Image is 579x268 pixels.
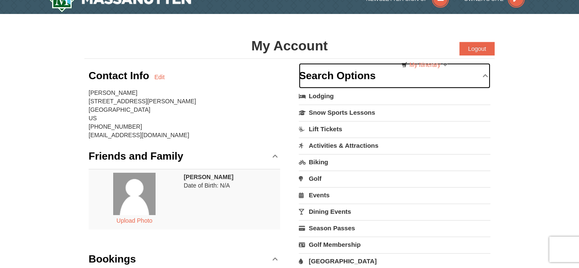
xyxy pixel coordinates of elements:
a: My Itinerary [396,58,453,71]
img: placeholder.jpg [113,173,156,215]
a: Activities & Attractions [299,138,490,153]
td: Date of Birth: N/A [180,169,280,229]
a: Lodging [299,88,490,104]
strong: [PERSON_NAME] [184,174,233,180]
h3: Friends and Family [89,148,183,165]
button: Upload Photo [112,215,157,226]
a: Golf [299,171,490,186]
a: Snow Sports Lessons [299,105,490,120]
h3: Bookings [89,251,136,268]
a: Friends and Family [89,144,280,169]
h1: My Account [84,37,495,54]
a: Golf Membership [299,237,490,252]
a: Biking [299,154,490,170]
a: Lift Tickets [299,121,490,137]
a: Season Passes [299,220,490,236]
button: Logout [459,42,495,55]
h3: Contact Info [89,67,154,84]
a: Events [299,187,490,203]
a: Dining Events [299,204,490,219]
a: Edit [154,73,164,81]
a: Search Options [299,63,490,88]
div: [PERSON_NAME] [STREET_ADDRESS][PERSON_NAME] [GEOGRAPHIC_DATA] US [PHONE_NUMBER] [EMAIL_ADDRESS][D... [89,88,280,139]
h3: Search Options [299,67,376,84]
